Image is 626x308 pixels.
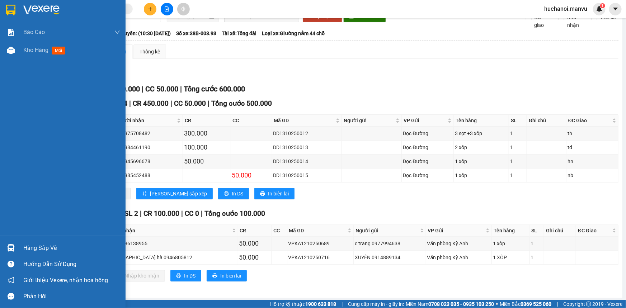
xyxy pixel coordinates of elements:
span: Cung cấp máy in - giấy in: [348,300,404,308]
th: SL [509,115,527,127]
span: Người gửi [356,227,419,234]
span: ĐC Giao [578,227,611,234]
div: 1 xốp [455,171,508,179]
span: VP Gửi [404,117,446,124]
span: In DS [232,190,243,198]
div: VPKA1210250689 [288,240,352,247]
div: 50.000 [239,252,270,262]
th: CC [231,115,272,127]
div: hn [568,157,617,165]
div: 3 sọt +3 xốp [455,129,508,137]
td: Dọc Đường [402,155,454,169]
div: 1 [510,157,526,165]
span: In biên lai [220,272,241,280]
button: downloadNhập kho nhận [111,270,165,281]
span: Người nhận [108,227,231,234]
div: kt 0984461190 [116,143,182,151]
span: Loại xe: Giường nằm 44 chỗ [262,29,325,37]
span: | [342,300,343,308]
div: Hàng sắp về [23,243,120,253]
div: 1 [531,253,543,261]
td: VPKA1210250716 [287,251,354,265]
button: aim [177,3,190,15]
span: aim [181,6,186,11]
span: Mã GD [274,117,335,124]
td: Dọc Đường [402,141,454,155]
span: | [208,99,210,108]
th: Ghi chú [527,115,566,127]
td: Văn phòng Kỳ Anh [426,237,492,251]
span: message [8,293,14,300]
span: Báo cáo [23,28,45,37]
span: question-circle [8,261,14,267]
div: 50.000 [232,170,271,180]
button: file-add [161,3,173,15]
button: printerIn DS [218,188,249,199]
span: notification [8,277,14,284]
span: Người nhận [117,117,175,124]
button: sort-ascending[PERSON_NAME] sắp xếp [136,188,213,199]
td: DD1310250015 [272,169,342,183]
span: Kho nhận [564,13,586,29]
span: | [129,99,131,108]
span: Miền Nam [406,300,494,308]
div: DD1310250012 [273,129,341,137]
button: printerIn biên lai [254,188,295,199]
div: nb [568,171,617,179]
span: printer [176,273,181,279]
div: 300.000 [184,128,230,138]
span: VP Gửi [428,227,484,234]
span: Kho hàng [23,47,48,53]
span: SL 2 [124,209,138,218]
span: CC 50.000 [174,99,206,108]
div: 1 [510,129,526,137]
div: DD1310250013 [273,143,341,151]
img: logo-vxr [6,5,15,15]
div: Dọc Đường [403,143,452,151]
span: Miền Bắc [500,300,551,308]
div: VPKA1210250716 [288,253,352,261]
div: Thống kê [140,48,160,56]
img: solution-icon [7,29,15,36]
sup: 1 [600,3,605,8]
div: 1 [531,240,543,247]
strong: 1900 633 818 [305,301,336,307]
span: | [140,209,142,218]
div: Dọc Đường [403,129,452,137]
span: ĐC Giao [568,117,611,124]
strong: 0369 525 060 [521,301,551,307]
div: DD1310250015 [273,171,341,179]
button: caret-down [609,3,622,15]
td: DD1310250014 [272,155,342,169]
span: Số xe: 38B-008.93 [176,29,216,37]
div: kt 0945696678 [116,157,182,165]
th: SL [530,225,545,237]
th: CC [272,225,287,237]
span: CR 450.000 [133,99,169,108]
div: 2 xốp [455,143,508,151]
span: Hỗ trợ kỹ thuật: [270,300,336,308]
span: printer [212,273,217,279]
div: toàn 0986138955 [107,240,237,247]
span: 1 [601,3,604,8]
span: Chuyến: (10:30 [DATE]) [118,29,171,37]
div: [GEOGRAPHIC_DATA] hà 0946805812 [107,253,237,261]
th: CR [238,225,272,237]
span: | [201,209,203,218]
span: CC 0 [185,209,199,218]
div: Dọc Đường [403,157,452,165]
span: Mã GD [289,227,346,234]
td: DD1310250013 [272,141,342,155]
span: | [170,99,172,108]
span: Giới thiệu Vexere, nhận hoa hồng [23,276,108,285]
td: DD1310250012 [272,127,342,141]
span: Tổng cước 500.000 [211,99,272,108]
div: Văn phòng Kỳ Anh [427,253,490,261]
button: printerIn biên lai [207,270,247,281]
div: td [568,143,617,151]
span: Tài xế: Tổng đài [222,29,257,37]
td: Dọc Đường [402,127,454,141]
span: mới [52,47,65,55]
span: CR 100.000 [143,209,179,218]
div: XUYẾN 0914889134 [355,253,425,261]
